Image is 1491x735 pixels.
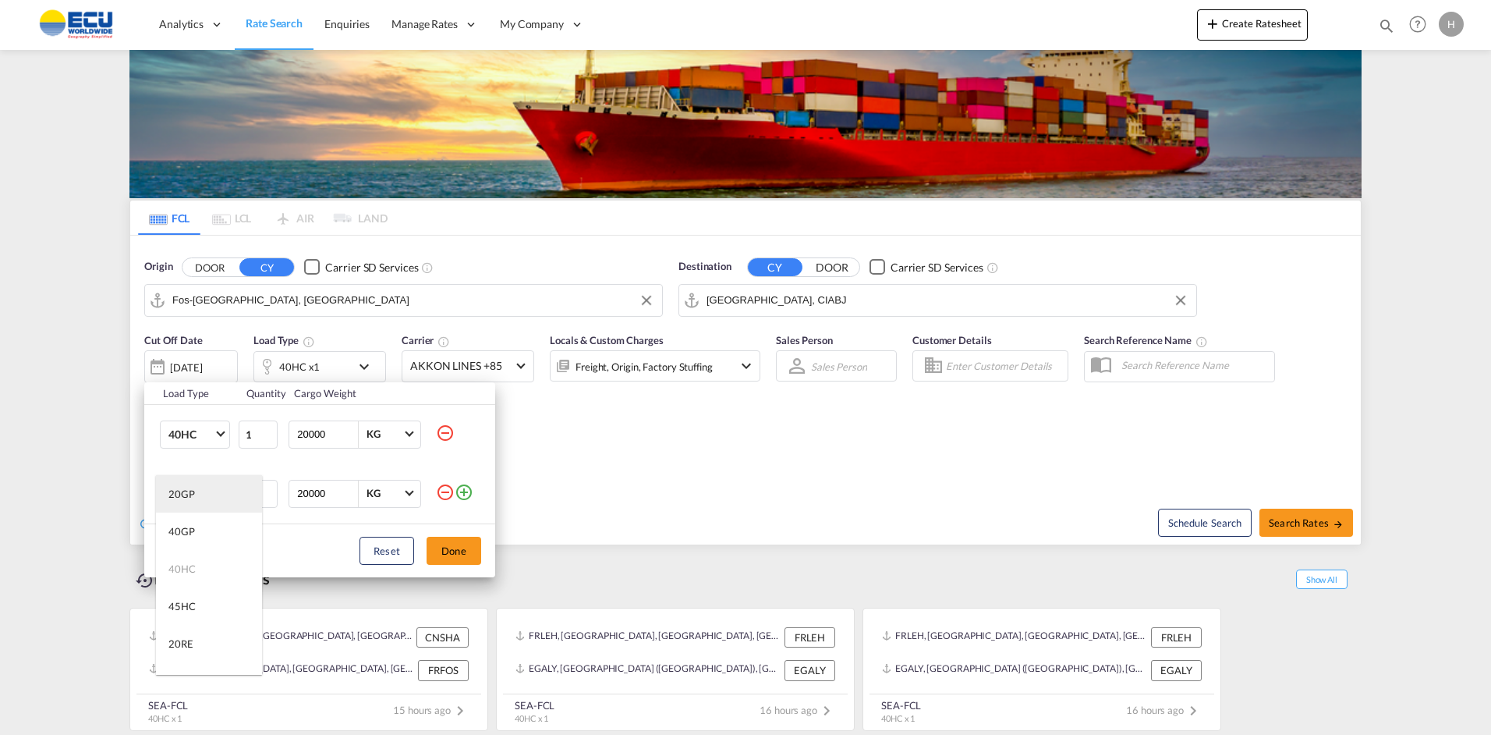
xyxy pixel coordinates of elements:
div: 40GP [168,524,195,538]
div: 45HC [168,599,196,613]
div: 40RE [168,674,193,688]
div: 40HC [168,562,196,576]
div: 20RE [168,637,193,651]
div: 20GP [168,487,195,501]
